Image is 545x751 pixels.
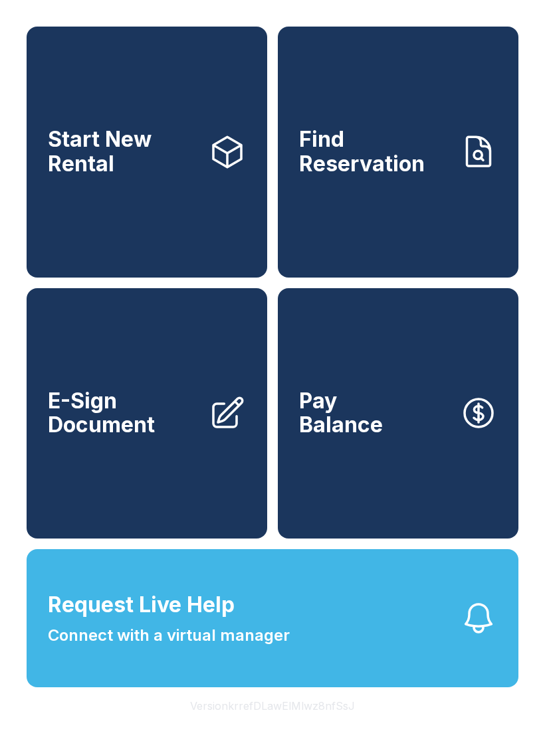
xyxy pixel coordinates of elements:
a: Find Reservation [278,27,518,278]
button: Request Live HelpConnect with a virtual manager [27,549,518,687]
button: PayBalance [278,288,518,539]
span: Connect with a virtual manager [48,624,290,647]
span: E-Sign Document [48,389,198,438]
a: Start New Rental [27,27,267,278]
span: Find Reservation [299,127,449,176]
a: E-Sign Document [27,288,267,539]
span: Request Live Help [48,589,235,621]
button: VersionkrrefDLawElMlwz8nfSsJ [179,687,366,724]
span: Pay Balance [299,389,383,438]
span: Start New Rental [48,127,198,176]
